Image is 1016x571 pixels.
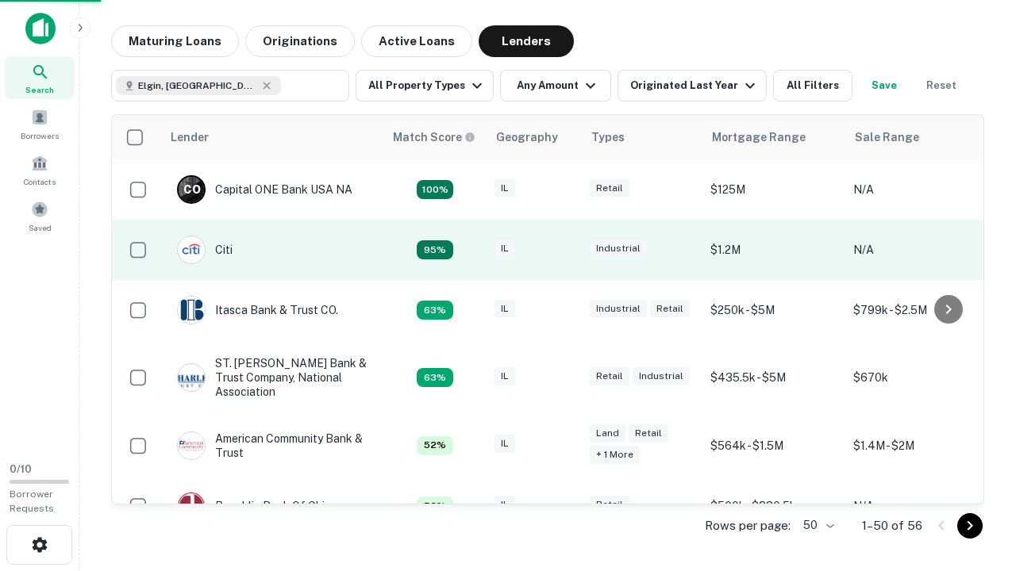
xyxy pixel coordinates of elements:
[495,496,515,514] div: IL
[177,236,233,264] div: Citi
[590,300,647,318] div: Industrial
[383,115,487,159] th: Capitalize uses an advanced AI algorithm to match your search with the best lender. The match sco...
[10,489,54,514] span: Borrower Requests
[702,340,845,416] td: $435.5k - $5M
[500,70,611,102] button: Any Amount
[495,435,515,453] div: IL
[702,220,845,280] td: $1.2M
[590,240,647,258] div: Industrial
[702,280,845,340] td: $250k - $5M
[177,356,368,400] div: ST. [PERSON_NAME] Bank & Trust Company, National Association
[25,83,54,96] span: Search
[5,148,75,191] a: Contacts
[417,436,453,455] div: Capitalize uses an advanced AI algorithm to match your search with the best lender. The match sco...
[417,301,453,320] div: Capitalize uses an advanced AI algorithm to match your search with the best lender. The match sco...
[5,102,75,145] a: Borrowers
[496,128,558,147] div: Geography
[178,364,205,391] img: picture
[417,240,453,259] div: Capitalize uses an advanced AI algorithm to match your search with the best lender. The match sco...
[916,70,967,102] button: Reset
[178,492,205,519] img: picture
[171,128,209,147] div: Lender
[862,516,922,535] p: 1–50 of 56
[29,221,52,234] span: Saved
[630,76,760,95] div: Originated Last Year
[10,463,32,475] span: 0 / 10
[495,300,515,318] div: IL
[590,179,629,197] div: Retail
[177,296,338,324] div: Itasca Bank & Trust CO.
[845,159,988,220] td: N/A
[479,25,574,57] button: Lenders
[773,70,852,102] button: All Filters
[393,128,472,146] h6: Match Score
[138,79,257,93] span: Elgin, [GEOGRAPHIC_DATA], [GEOGRAPHIC_DATA]
[845,416,988,476] td: $1.4M - $2M
[178,236,205,263] img: picture
[845,340,988,416] td: $670k
[937,393,1016,469] iframe: Chat Widget
[161,115,383,159] th: Lender
[702,476,845,536] td: $500k - $880.5k
[629,424,668,443] div: Retail
[178,432,205,459] img: picture
[590,496,629,514] div: Retail
[705,516,791,535] p: Rows per page:
[21,129,59,142] span: Borrowers
[855,128,919,147] div: Sale Range
[702,416,845,476] td: $564k - $1.5M
[111,25,239,57] button: Maturing Loans
[183,182,200,198] p: C O
[177,175,352,204] div: Capital ONE Bank USA NA
[590,446,640,464] div: + 1 more
[845,220,988,280] td: N/A
[633,367,690,385] div: Industrial
[845,280,988,340] td: $799k - $2.5M
[618,70,767,102] button: Originated Last Year
[845,476,988,536] td: N/A
[591,128,625,147] div: Types
[24,175,56,188] span: Contacts
[245,25,355,57] button: Originations
[495,179,515,197] div: IL
[702,115,845,159] th: Mortgage Range
[859,70,910,102] button: Save your search to get updates of matches that match your search criteria.
[650,300,690,318] div: Retail
[495,240,515,258] div: IL
[178,297,205,324] img: picture
[417,368,453,387] div: Capitalize uses an advanced AI algorithm to match your search with the best lender. The match sco...
[495,367,515,385] div: IL
[417,496,453,515] div: Capitalize uses an advanced AI algorithm to match your search with the best lender. The match sco...
[487,115,582,159] th: Geography
[177,492,351,520] div: Republic Bank Of Chicago
[5,56,75,99] a: Search
[590,424,625,443] div: Land
[957,513,983,538] button: Go to next page
[797,514,837,537] div: 50
[845,115,988,159] th: Sale Range
[5,194,75,237] a: Saved
[177,431,368,460] div: American Community Bank & Trust
[393,128,475,146] div: Capitalize uses an advanced AI algorithm to match your search with the best lender. The match sco...
[712,128,806,147] div: Mortgage Range
[361,25,472,57] button: Active Loans
[25,13,56,44] img: capitalize-icon.png
[590,367,629,385] div: Retail
[417,180,453,199] div: Capitalize uses an advanced AI algorithm to match your search with the best lender. The match sco...
[582,115,702,159] th: Types
[356,70,494,102] button: All Property Types
[702,159,845,220] td: $125M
